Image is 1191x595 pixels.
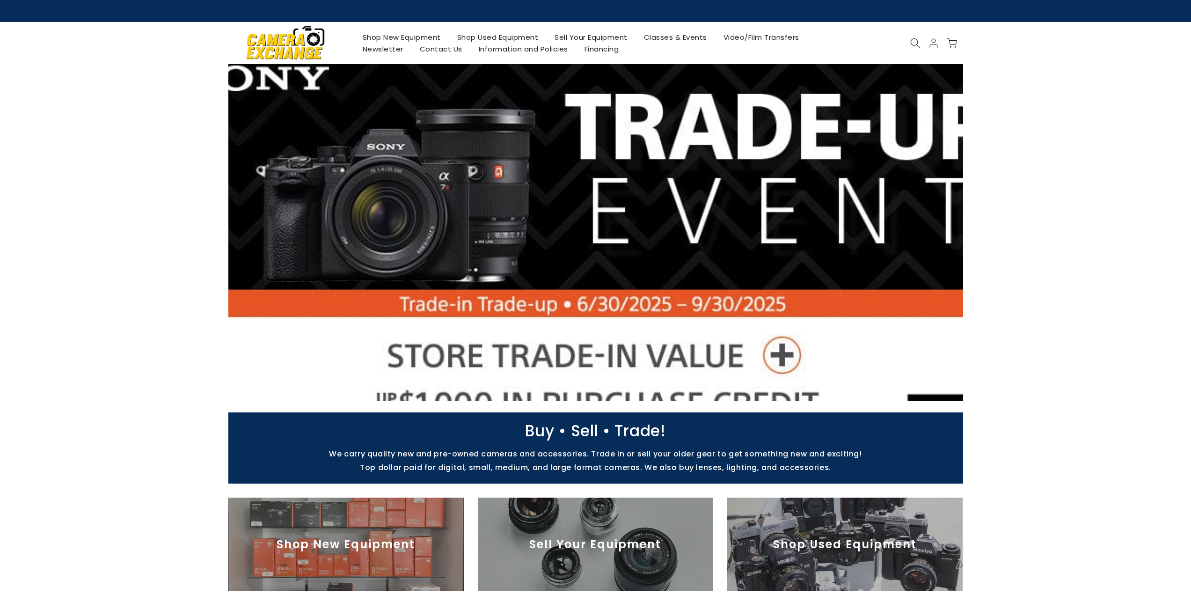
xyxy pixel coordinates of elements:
[547,31,636,43] a: Sell Your Equipment
[636,31,715,43] a: Classes & Events
[715,31,807,43] a: Video/Film Transfers
[354,43,411,55] a: Newsletter
[224,426,968,435] p: Buy • Sell • Trade!
[449,31,547,43] a: Shop Used Equipment
[224,463,968,472] p: Top dollar paid for digital, small, medium, and large format cameras. We also buy lenses, lightin...
[354,31,449,43] a: Shop New Equipment
[470,43,576,55] a: Information and Policies
[576,43,627,55] a: Financing
[411,43,470,55] a: Contact Us
[224,449,968,458] p: We carry quality new and pre-owned cameras and accessories. Trade in or sell your older gear to g...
